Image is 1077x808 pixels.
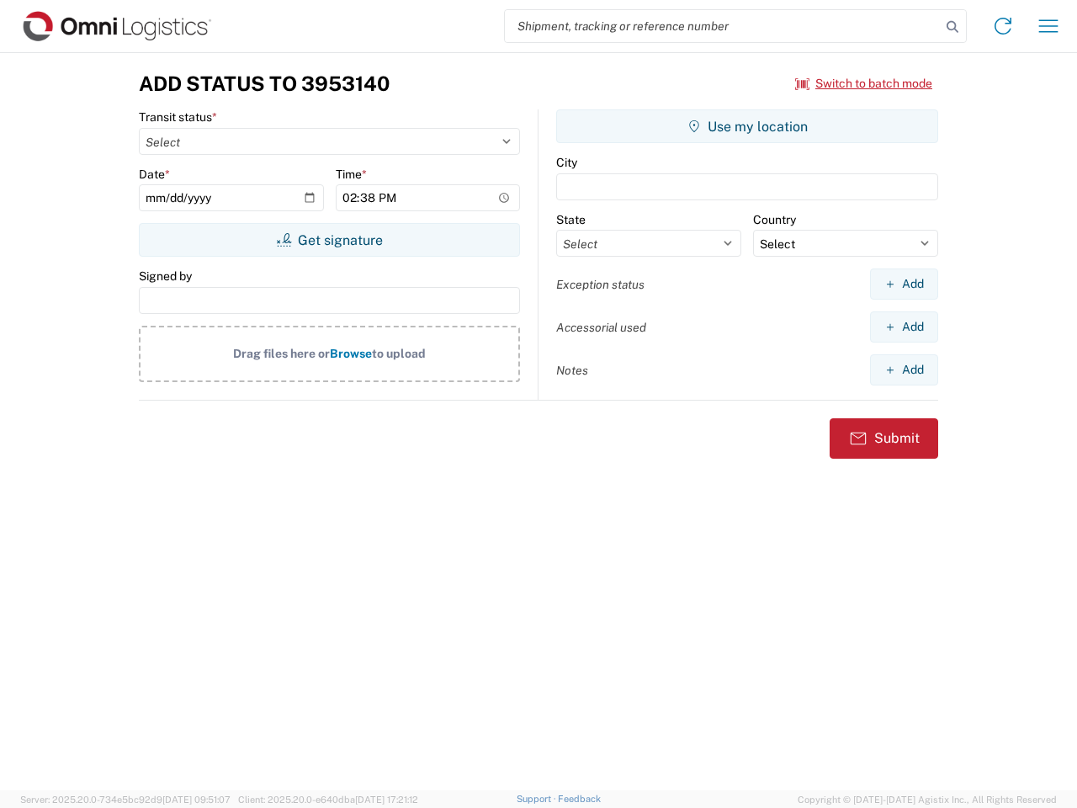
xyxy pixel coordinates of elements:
input: Shipment, tracking or reference number [505,10,941,42]
button: Get signature [139,223,520,257]
button: Add [870,268,938,300]
a: Feedback [558,794,601,804]
span: [DATE] 17:21:12 [355,795,418,805]
label: Signed by [139,268,192,284]
label: Time [336,167,367,182]
button: Add [870,311,938,343]
button: Add [870,354,938,385]
span: Server: 2025.20.0-734e5bc92d9 [20,795,231,805]
label: Transit status [139,109,217,125]
label: Exception status [556,277,645,292]
span: Copyright © [DATE]-[DATE] Agistix Inc., All Rights Reserved [798,792,1057,807]
label: City [556,155,577,170]
button: Switch to batch mode [795,70,932,98]
span: to upload [372,347,426,360]
span: Drag files here or [233,347,330,360]
span: [DATE] 09:51:07 [162,795,231,805]
button: Submit [830,418,938,459]
span: Client: 2025.20.0-e640dba [238,795,418,805]
a: Support [517,794,559,804]
label: Accessorial used [556,320,646,335]
label: State [556,212,586,227]
span: Browse [330,347,372,360]
label: Country [753,212,796,227]
label: Notes [556,363,588,378]
button: Use my location [556,109,938,143]
h3: Add Status to 3953140 [139,72,390,96]
label: Date [139,167,170,182]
